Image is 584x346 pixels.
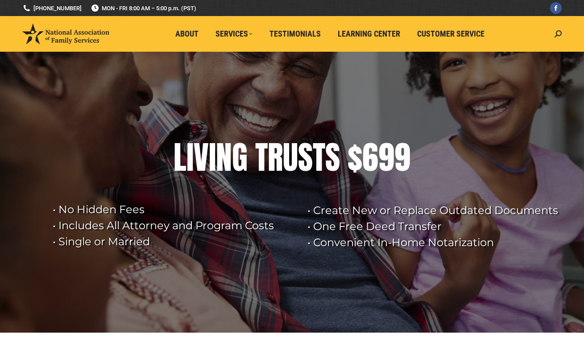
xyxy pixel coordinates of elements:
[22,4,82,12] a: [PHONE_NUMBER]
[53,202,296,250] rs-layer: • No Hidden Fees • Includes All Attorney and Program Costs • Single or Married
[175,29,199,39] span: About
[298,140,313,175] div: S
[331,25,406,42] a: Learning Center
[91,4,196,12] span: MON - FRI 8:00 AM – 5:00 p.m. (PST)
[22,24,109,44] img: National Association of Family Services
[313,140,325,175] div: T
[215,29,253,39] span: Services
[169,25,205,42] a: About
[216,140,232,175] div: N
[394,140,410,175] div: 9
[307,202,566,251] rs-layer: • Create New or Replace Outdated Documents • One Free Deed Transfer • Convenient In-Home Notariza...
[269,29,321,39] span: Testimonials
[325,140,340,175] div: S
[268,140,283,175] div: R
[417,29,485,39] span: Customer Service
[378,140,394,175] div: 9
[232,140,248,175] div: G
[411,25,491,42] a: Customer Service
[263,25,327,42] a: Testimonials
[186,140,194,175] div: I
[338,29,400,39] span: Learning Center
[255,140,268,175] div: T
[550,2,562,14] a: Facebook page opens in new window
[283,140,298,175] div: U
[209,140,216,175] div: I
[194,140,209,175] div: V
[362,140,378,175] div: 6
[348,140,362,175] div: $
[174,140,186,175] div: L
